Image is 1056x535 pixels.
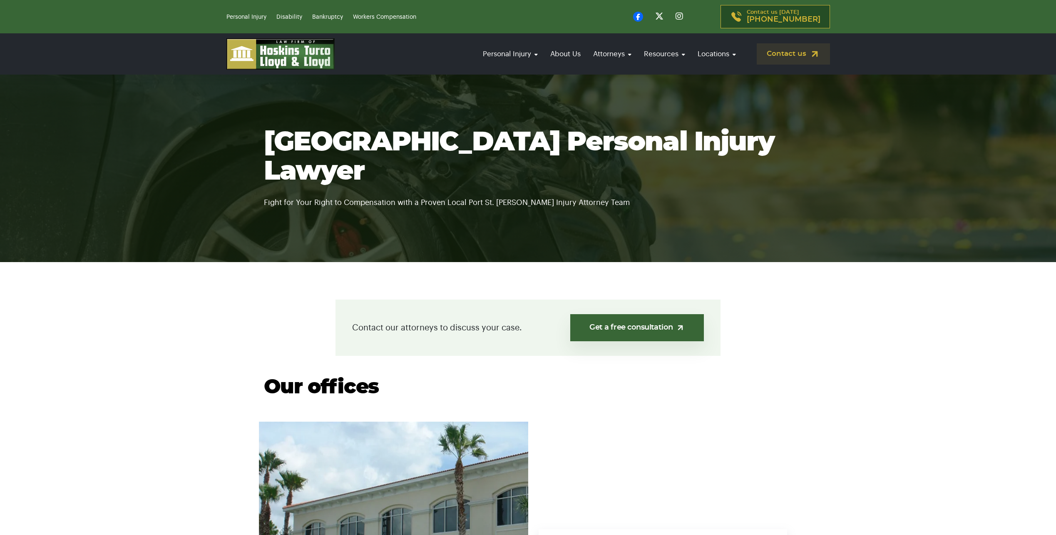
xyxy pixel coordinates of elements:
[693,42,740,66] a: Locations
[264,186,793,209] p: Fight for Your Right to Compensation with a Proven Local Port St. [PERSON_NAME] Injury Attorney Team
[353,14,416,20] a: Workers Compensation
[226,38,335,70] img: logo
[747,15,820,24] span: [PHONE_NUMBER]
[312,14,343,20] a: Bankruptcy
[276,14,302,20] a: Disability
[546,42,585,66] a: About Us
[640,42,689,66] a: Resources
[676,323,685,332] img: arrow-up-right-light.svg
[335,300,721,356] div: Contact our attorneys to discuss your case.
[589,42,636,66] a: Attorneys
[264,377,793,399] h2: Our offices
[226,14,266,20] a: Personal Injury
[570,314,704,341] a: Get a free consultation
[757,43,830,65] a: Contact us
[479,42,542,66] a: Personal Injury
[747,10,820,24] p: Contact us [DATE]
[264,128,793,186] h1: [GEOGRAPHIC_DATA] Personal Injury Lawyer
[721,5,830,28] a: Contact us [DATE][PHONE_NUMBER]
